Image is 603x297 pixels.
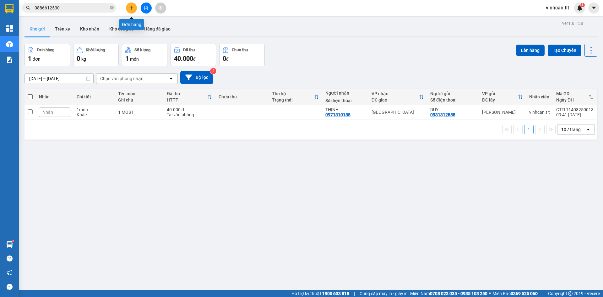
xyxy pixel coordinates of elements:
[26,6,30,10] span: search
[167,97,207,102] div: HTTT
[193,57,196,62] span: đ
[6,41,13,47] img: warehouse-icon
[6,57,13,63] img: solution-icon
[104,21,139,36] button: Kho công nợ
[511,291,538,296] strong: 0369 525 060
[368,89,427,105] th: Toggle SortBy
[25,74,93,84] input: Select a date range.
[325,98,365,103] div: Số điện thoại
[269,89,322,105] th: Toggle SortBy
[556,107,594,112] div: CTTLT1408250013
[516,45,545,56] button: Lên hàng
[126,3,137,14] button: plus
[139,21,176,36] button: Hàng đã giao
[372,91,419,96] div: VP nhận
[86,48,105,52] div: Khối lượng
[155,3,166,14] button: aim
[556,97,589,102] div: Ngày ĐH
[12,240,14,242] sup: 1
[125,55,129,62] span: 1
[577,5,583,11] img: icon-new-feature
[489,292,491,295] span: ⚪️
[75,21,104,36] button: Kho nhận
[164,89,215,105] th: Toggle SortBy
[7,284,13,290] span: message
[591,5,597,11] span: caret-down
[77,55,80,62] span: 0
[167,107,212,112] div: 40.000 đ
[130,57,139,62] span: món
[171,44,216,66] button: Đã thu40.000đ
[110,5,114,11] span: close-circle
[219,94,266,99] div: Chưa thu
[33,57,41,62] span: đơn
[291,290,349,297] span: Hỗ trợ kỹ thuật:
[482,97,518,102] div: ĐC lấy
[272,91,314,96] div: Thu hộ
[322,291,349,296] strong: 1900 633 818
[492,290,538,297] span: Miền Bắc
[325,112,350,117] div: 0971310188
[360,290,409,297] span: Cung cấp máy in - giấy in:
[81,57,86,62] span: kg
[118,97,160,102] div: Ghi chú
[529,110,550,115] div: vinhcan.tlt
[141,3,152,14] button: file-add
[226,57,229,62] span: đ
[556,112,594,117] div: 09:41 [DATE]
[183,48,195,52] div: Đã thu
[129,6,134,10] span: plus
[169,76,174,81] svg: open
[561,126,581,133] div: 10 / trang
[482,91,518,96] div: VP gửi
[430,97,476,102] div: Số điện thoại
[430,291,487,296] strong: 0708 023 035 - 0935 103 250
[118,91,160,96] div: Tên món
[529,94,550,99] div: Nhân viên
[272,97,314,102] div: Trạng thái
[174,55,193,62] span: 40.000
[219,44,265,66] button: Chưa thu0đ
[77,112,112,117] div: Khác
[581,3,584,7] span: 1
[24,44,70,66] button: Đơn hàng1đơn
[325,107,365,112] div: THỊNH
[180,71,213,84] button: Bộ lọc
[42,110,53,115] span: Nhãn
[541,4,574,12] span: vinhcan.tlt
[580,3,585,7] sup: 1
[110,6,114,9] span: close-circle
[210,68,216,74] sup: 2
[372,97,419,102] div: ĐC giao
[372,110,424,115] div: [GEOGRAPHIC_DATA]
[39,94,70,99] div: Nhãn
[119,19,144,30] div: Đơn hàng
[562,20,583,27] div: ver 1.8.138
[586,127,591,132] svg: open
[167,112,212,117] div: Tại văn phòng
[6,241,13,248] img: warehouse-icon
[548,45,581,56] button: Tạo Chuyến
[553,89,597,105] th: Toggle SortBy
[144,6,148,10] span: file-add
[568,291,573,296] span: copyright
[430,91,476,96] div: Người gửi
[479,89,526,105] th: Toggle SortBy
[524,125,534,134] button: 1
[430,112,455,117] div: 0931312558
[134,48,150,52] div: Số lượng
[167,91,207,96] div: Đã thu
[100,75,144,82] div: Chọn văn phòng nhận
[118,110,160,115] div: 1 MOST
[37,48,54,52] div: Đơn hàng
[5,4,14,14] img: logo-vxr
[122,44,167,66] button: Số lượng1món
[556,91,589,96] div: Mã GD
[6,25,13,32] img: dashboard-icon
[325,91,365,96] div: Người nhận
[35,4,109,11] input: Tìm tên, số ĐT hoặc mã đơn
[410,290,487,297] span: Miền Nam
[24,21,50,36] button: Kho gửi
[77,94,112,99] div: Chi tiết
[232,48,248,52] div: Chưa thu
